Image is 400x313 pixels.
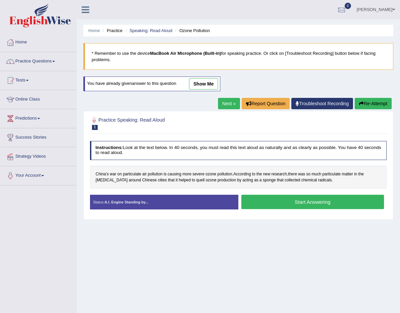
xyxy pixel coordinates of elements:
[233,171,251,177] span: Click to see word definition
[96,171,109,177] span: Click to see word definition
[176,177,178,183] span: Click to see word definition
[95,145,123,150] b: Instructions:
[241,195,384,209] button: Start Answering
[123,171,141,177] span: Click to see word definition
[129,177,141,183] span: Click to see word definition
[92,125,98,130] span: 1
[90,195,238,209] div: Status:
[0,71,76,88] a: Tests
[206,177,216,183] span: Click to see word definition
[0,147,76,164] a: Strategy Videos
[277,177,284,183] span: Click to see word definition
[252,171,255,177] span: Click to see word definition
[259,177,262,183] span: Click to see word definition
[301,177,317,183] span: Click to see word definition
[355,98,392,109] button: Re-Attempt
[318,177,332,183] span: Click to see word definition
[218,98,240,109] a: Next »
[0,109,76,126] a: Predictions
[242,177,253,183] span: Click to see word definition
[182,171,191,177] span: Click to see word definition
[168,171,181,177] span: Click to see word definition
[206,171,216,177] span: Click to see word definition
[256,171,262,177] span: Click to see word definition
[142,171,147,177] span: Click to see word definition
[0,52,76,69] a: Practice Questions
[218,177,236,183] span: Click to see word definition
[0,90,76,107] a: Online Class
[0,128,76,145] a: Success Stories
[168,177,175,183] span: Click to see word definition
[312,171,321,177] span: Click to see word definition
[271,171,287,177] span: Click to see word definition
[83,43,393,70] blockquote: * Remember to use the device for speaking practice. Or click on [Troubleshoot Recording] button b...
[254,177,258,183] span: Click to see word definition
[263,171,270,177] span: Click to see word definition
[237,177,242,183] span: Click to see word definition
[306,171,311,177] span: Click to see word definition
[101,27,122,34] li: Practice
[174,27,210,34] li: Ozone Pollution
[0,166,76,183] a: Your Account
[189,78,218,90] a: show me
[158,177,167,183] span: Click to see word definition
[193,171,205,177] span: Click to see word definition
[291,98,353,109] a: Troubleshoot Recording
[96,177,128,183] span: Click to see word definition
[179,177,191,183] span: Click to see word definition
[322,171,341,177] span: Click to see word definition
[88,28,100,33] a: Home
[242,98,290,109] button: Report Question
[129,28,172,33] a: Speaking: Read Aloud
[0,33,76,50] a: Home
[142,177,157,183] span: Click to see word definition
[298,171,305,177] span: Click to see word definition
[90,166,387,189] div: . , .
[105,200,149,204] strong: A.I. Engine Standing by...
[110,171,116,177] span: Click to see word definition
[192,177,195,183] span: Click to see word definition
[150,51,221,56] b: MacBook Air Microphone (Built-in)
[90,141,387,160] h4: Look at the text below. In 40 seconds, you must read this text aloud as naturally and as clearly ...
[148,171,162,177] span: Click to see word definition
[342,171,353,177] span: Click to see word definition
[117,171,122,177] span: Click to see word definition
[354,171,357,177] span: Click to see word definition
[358,171,364,177] span: Click to see word definition
[345,3,351,9] span: 0
[263,177,276,183] span: Click to see word definition
[285,177,300,183] span: Click to see word definition
[196,177,205,183] span: Click to see word definition
[164,171,167,177] span: Click to see word definition
[90,116,274,130] h2: Practice Speaking: Read Aloud
[217,171,232,177] span: Click to see word definition
[83,76,220,91] div: You have already given answer to this question
[288,171,297,177] span: Click to see word definition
